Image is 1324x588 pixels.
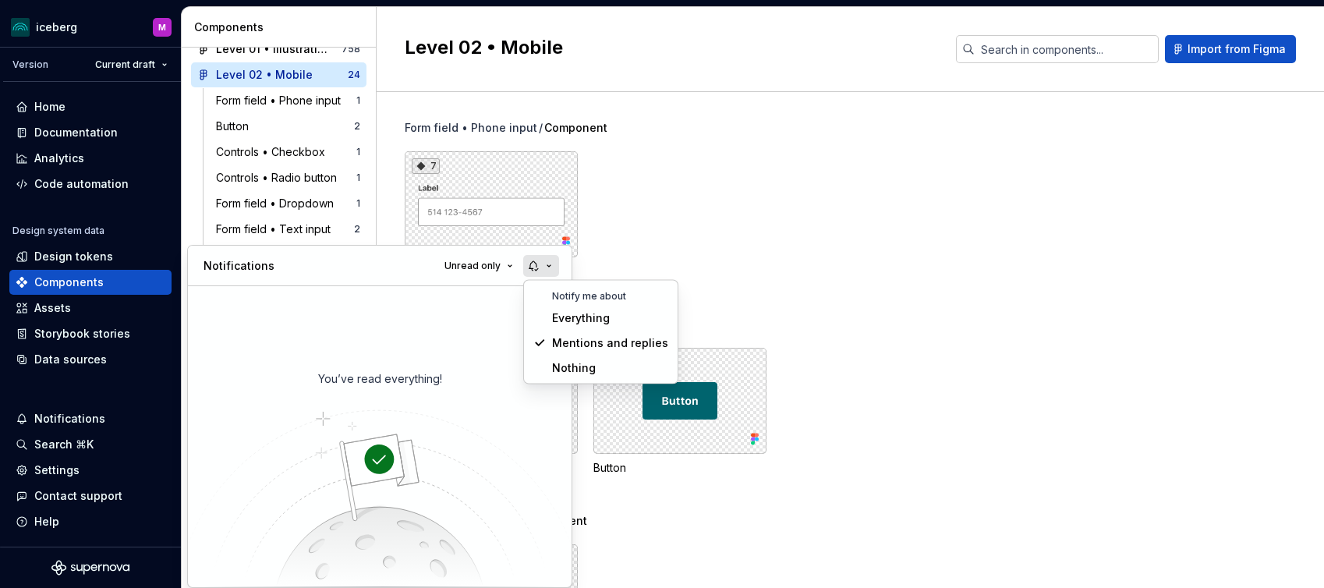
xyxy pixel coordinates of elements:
div: Mentions and replies [552,335,668,351]
p: You’ve read everything! [318,371,442,387]
div: Everything [552,310,668,326]
div: Nothing [552,360,668,376]
span: Unread only [444,260,501,272]
div: Notify me about [552,290,674,303]
p: Notifications [204,258,274,274]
